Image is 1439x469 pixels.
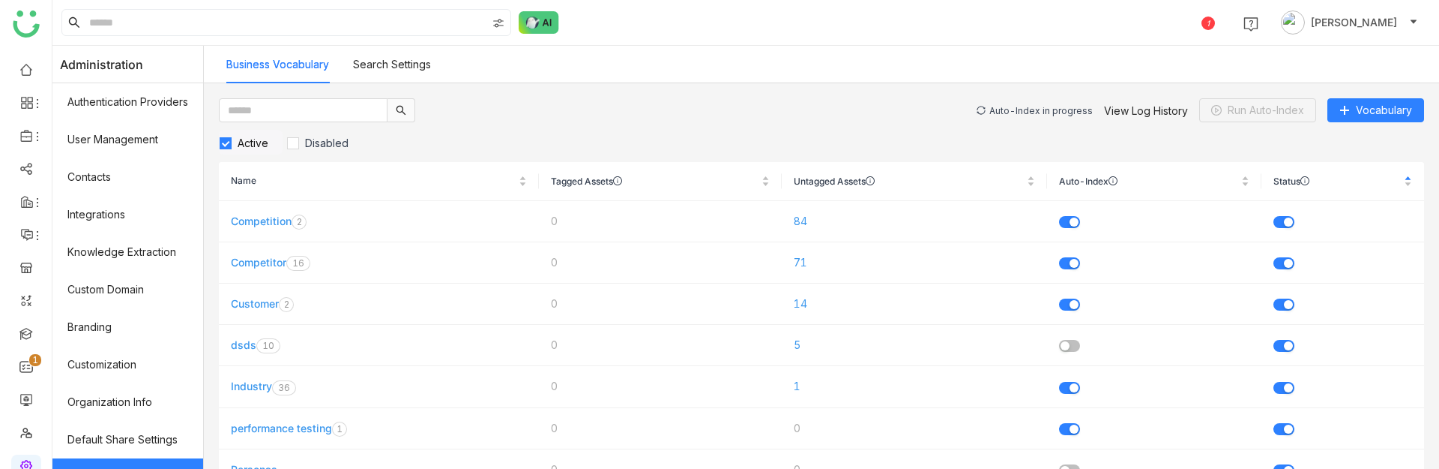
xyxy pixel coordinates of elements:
[539,242,782,284] td: 0
[492,17,504,29] img: search-type.svg
[283,297,289,312] p: 2
[337,422,343,437] p: 1
[279,297,294,312] nz-badge-sup: 2
[539,408,782,449] td: 0
[29,354,41,366] nz-badge-sup: 1
[278,380,284,395] p: 3
[268,338,274,353] p: 0
[52,308,203,346] a: Branding
[52,83,203,121] a: Authentication Providers
[231,338,256,351] a: dsds
[231,215,292,227] a: Competition
[52,271,203,308] a: Custom Domain
[60,46,143,83] span: Administration
[782,242,1047,284] td: 71
[519,11,559,34] img: ask-buddy-normal.svg
[231,297,279,310] a: Customer
[32,353,38,368] p: 1
[52,233,203,271] a: Knowledge Extraction
[232,137,274,149] span: Active
[1273,176,1401,185] span: Status
[13,11,40,38] img: logo
[782,201,1047,242] td: 84
[231,256,286,269] a: Competitor
[1059,176,1238,185] span: Auto-Index
[782,366,1047,407] td: 1
[299,137,355,149] span: Disabled
[231,422,332,434] a: performance testing
[539,366,782,407] td: 0
[1356,102,1412,119] span: Vocabulary
[284,380,290,395] p: 6
[353,58,431,71] a: Search Settings
[1201,17,1215,30] div: 1
[262,338,268,353] p: 1
[52,158,203,196] a: Contacts
[52,383,203,421] a: Organization Info
[539,201,782,242] td: 0
[1281,11,1305,35] img: avatar
[272,380,296,395] nz-badge-sup: 36
[539,284,782,325] td: 0
[286,256,310,271] nz-badge-sup: 16
[332,422,347,437] nz-badge-sup: 1
[1104,104,1188,117] a: View Log History
[296,215,302,230] p: 2
[1199,98,1316,122] button: Run Auto-Index
[256,338,280,353] nz-badge-sup: 10
[782,408,1047,449] td: 0
[1243,17,1258,32] img: help.svg
[1278,11,1421,35] button: [PERSON_NAME]
[782,284,1047,325] td: 14
[539,325,782,366] td: 0
[782,325,1047,366] td: 5
[989,105,1093,116] div: Auto-Index in progress
[226,58,329,71] a: Business Vocabulary
[52,196,203,233] a: Integrations
[551,176,758,185] span: Tagged Assets
[231,380,272,392] a: Industry
[298,256,304,271] p: 6
[292,256,298,271] p: 1
[52,121,203,158] a: User Management
[1327,98,1424,122] button: Vocabulary
[292,215,307,230] nz-badge-sup: 2
[1311,14,1397,31] span: [PERSON_NAME]
[52,346,203,383] a: Customization
[794,176,1024,185] span: Untagged Assets
[52,421,203,458] a: Default Share Settings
